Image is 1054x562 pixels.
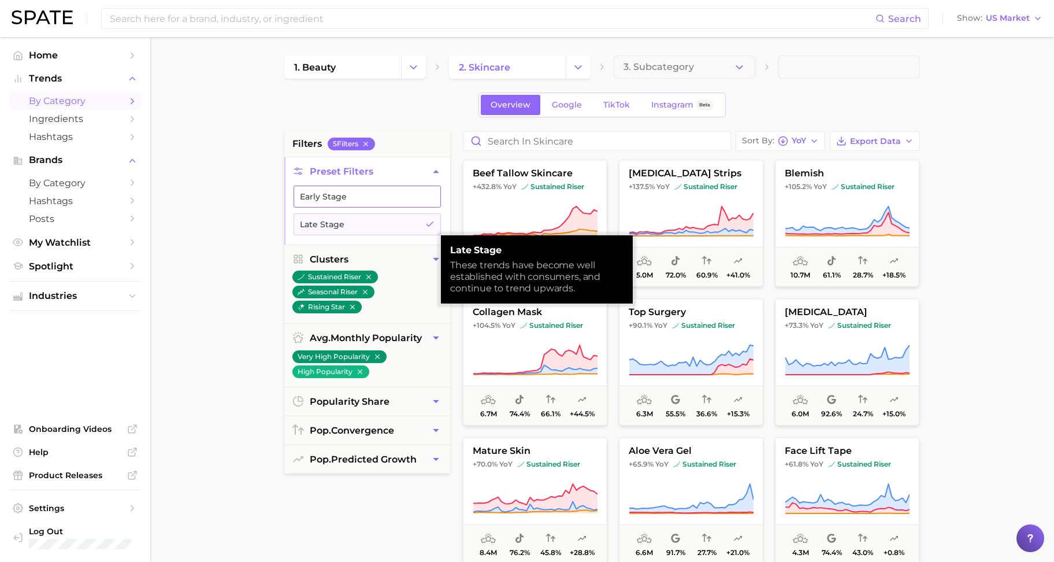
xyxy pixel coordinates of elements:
span: popularity predicted growth: Likely [889,393,899,407]
span: top surgery [619,307,763,317]
button: High Popularity [292,365,369,378]
span: sustained riser [520,321,583,330]
span: Preset Filters [310,166,373,177]
span: Log Out [29,526,132,537]
img: SPATE [12,10,73,24]
span: Spotlight [29,261,121,272]
div: These trends have become well established with consumers, and continue to trend upwards. [450,260,624,294]
img: sustained riser [828,461,835,468]
span: US Market [986,15,1030,21]
span: 3. Subcategory [624,62,694,72]
a: by Category [9,92,141,110]
span: popularity predicted growth: Very Likely [733,254,743,268]
span: Sort By [742,138,774,144]
span: filters [292,137,322,151]
span: Overview [491,100,530,110]
span: popularity share: TikTok [515,532,524,546]
span: +61.8% [785,460,808,468]
button: Late Stage [294,213,441,235]
span: average monthly popularity: High Popularity [481,532,496,546]
span: 5.0m [636,271,653,279]
span: +41.0% [726,271,750,279]
input: Search in skincare [463,132,730,150]
span: mature skin [463,446,607,456]
span: 28.7% [853,271,873,279]
span: popularity share: Google [671,393,680,407]
span: popularity share: TikTok [671,254,680,268]
span: YoY [503,182,517,191]
span: 43.0% [852,549,873,557]
img: sustained riser [517,461,524,468]
button: top surgery+90.1% YoYsustained risersustained riser6.3m55.5%36.6%+15.3% [619,298,763,426]
span: Show [957,15,982,21]
span: by Category [29,178,121,188]
a: Overview [481,95,540,115]
a: Help [9,443,141,461]
img: sustained riser [672,322,679,329]
a: Google [542,95,592,115]
a: TikTok [593,95,640,115]
button: Change Category [566,56,591,79]
span: collagen mask [463,307,607,317]
button: Clusters [284,245,450,273]
span: by Category [29,95,121,106]
span: +137.5% [629,182,655,191]
button: Sort ByYoY [736,131,825,151]
span: 1. beauty [294,62,336,73]
span: average monthly popularity: High Popularity [793,254,808,268]
span: +18.5% [882,271,905,279]
button: beef tallow skincare+432.8% YoYsustained risersustained riser5.1m78.5%75.8%+33.6% [463,160,607,287]
span: +90.1% [629,321,652,330]
span: convergence [310,425,394,436]
button: 3. Subcategory [614,56,755,79]
span: Clusters [310,254,348,265]
span: 61.1% [823,271,841,279]
a: Ingredients [9,110,141,128]
button: Trends [9,70,141,87]
span: popularity convergence: High Convergence [702,254,711,268]
span: 6.0m [792,410,809,418]
span: average monthly popularity: High Popularity [481,393,496,407]
span: +28.8% [570,549,595,557]
span: 55.5% [666,410,685,418]
span: popularity convergence: Medium Convergence [546,532,555,546]
span: 36.6% [696,410,717,418]
img: sustained riser [298,273,305,280]
span: popularity convergence: Medium Convergence [858,532,867,546]
span: 76.2% [510,549,530,557]
a: 2. skincare [449,56,566,79]
span: YoY [502,321,515,330]
span: Export Data [850,136,901,146]
span: sustained riser [673,460,736,469]
span: YoY [654,321,667,330]
button: [MEDICAL_DATA] strips+137.5% YoYsustained risersustained riser5.0m72.0%60.9%+41.0% [619,160,763,287]
button: Very High Popularity [292,350,387,363]
a: by Category [9,174,141,192]
button: blemish+105.2% YoYsustained risersustained riser10.7m61.1%28.7%+18.5% [775,160,919,287]
span: Product Releases [29,470,121,480]
span: TikTok [603,100,630,110]
a: My Watchlist [9,234,141,252]
button: seasonal riser [292,286,374,298]
button: [MEDICAL_DATA]+73.3% YoYsustained risersustained riser6.0m92.6%24.7%+15.0% [775,298,919,426]
span: Home [29,50,121,61]
span: [MEDICAL_DATA] [775,307,919,317]
span: Settings [29,503,121,513]
span: popularity convergence: Low Convergence [702,532,711,546]
span: sustained riser [521,182,584,191]
button: rising star [292,301,362,313]
span: 92.6% [821,410,842,418]
span: popularity predicted growth: Uncertain [889,532,899,546]
a: Hashtags [9,192,141,210]
span: YoY [792,138,806,144]
span: blemish [775,168,919,179]
span: 6.3m [636,410,653,418]
span: popularity convergence: Low Convergence [702,393,711,407]
span: Search [888,13,921,24]
span: predicted growth [310,454,417,465]
span: +0.8% [884,549,904,557]
span: 10.7m [790,271,810,279]
img: sustained riser [832,183,838,190]
span: Ingredients [29,113,121,124]
span: popularity share: Google [671,532,680,546]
